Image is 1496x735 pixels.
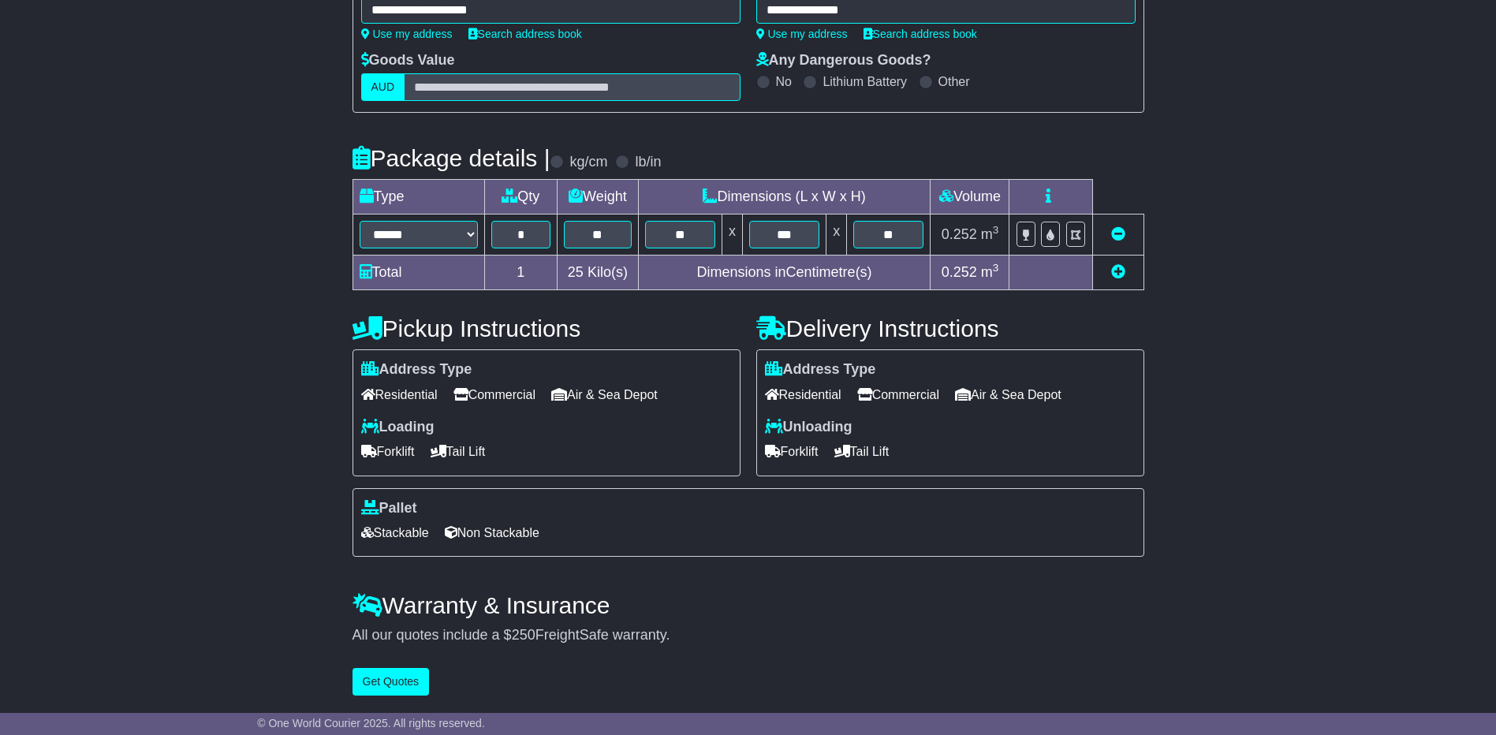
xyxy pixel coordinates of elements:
[931,180,1009,215] td: Volume
[453,382,535,407] span: Commercial
[558,256,639,290] td: Kilo(s)
[484,180,558,215] td: Qty
[765,439,819,464] span: Forklift
[361,382,438,407] span: Residential
[765,361,876,379] label: Address Type
[512,627,535,643] span: 250
[823,74,907,89] label: Lithium Battery
[558,180,639,215] td: Weight
[353,592,1144,618] h4: Warranty & Insurance
[445,520,539,545] span: Non Stackable
[353,180,484,215] td: Type
[993,262,999,274] sup: 3
[431,439,486,464] span: Tail Lift
[1111,264,1125,280] a: Add new item
[353,145,550,171] h4: Package details |
[361,28,453,40] a: Use my address
[776,74,792,89] label: No
[765,419,852,436] label: Unloading
[756,52,931,69] label: Any Dangerous Goods?
[981,264,999,280] span: m
[361,361,472,379] label: Address Type
[993,224,999,236] sup: 3
[765,382,841,407] span: Residential
[353,315,741,341] h4: Pickup Instructions
[361,73,405,101] label: AUD
[938,74,970,89] label: Other
[635,154,661,171] label: lb/in
[756,28,848,40] a: Use my address
[1111,226,1125,242] a: Remove this item
[361,419,435,436] label: Loading
[568,264,584,280] span: 25
[826,215,847,256] td: x
[361,520,429,545] span: Stackable
[857,382,939,407] span: Commercial
[981,226,999,242] span: m
[353,627,1144,644] div: All our quotes include a $ FreightSafe warranty.
[638,180,931,215] td: Dimensions (L x W x H)
[361,500,417,517] label: Pallet
[942,264,977,280] span: 0.252
[955,382,1061,407] span: Air & Sea Depot
[468,28,582,40] a: Search address book
[551,382,658,407] span: Air & Sea Depot
[257,717,485,729] span: © One World Courier 2025. All rights reserved.
[361,52,455,69] label: Goods Value
[569,154,607,171] label: kg/cm
[942,226,977,242] span: 0.252
[353,668,430,696] button: Get Quotes
[722,215,742,256] td: x
[484,256,558,290] td: 1
[353,256,484,290] td: Total
[834,439,890,464] span: Tail Lift
[361,439,415,464] span: Forklift
[756,315,1144,341] h4: Delivery Instructions
[864,28,977,40] a: Search address book
[638,256,931,290] td: Dimensions in Centimetre(s)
